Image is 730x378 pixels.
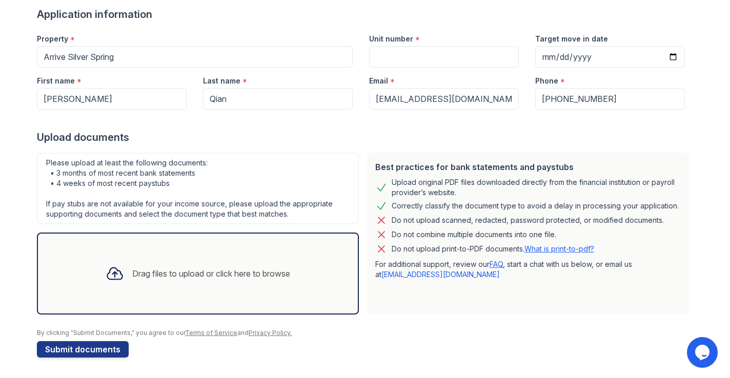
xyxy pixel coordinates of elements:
[369,76,388,86] label: Email
[687,337,720,368] iframe: chat widget
[535,76,558,86] label: Phone
[37,153,359,224] div: Please upload at least the following documents: • 3 months of most recent bank statements • 4 wee...
[37,34,68,44] label: Property
[375,259,681,280] p: For additional support, review our , start a chat with us below, or email us at
[37,130,693,144] div: Upload documents
[132,267,290,280] div: Drag files to upload or click here to browse
[381,270,500,279] a: [EMAIL_ADDRESS][DOMAIN_NAME]
[185,329,237,337] a: Terms of Service
[490,260,503,268] a: FAQ
[37,7,693,22] div: Application information
[37,76,75,86] label: First name
[37,329,693,337] div: By clicking "Submit Documents," you agree to our and
[392,244,594,254] p: Do not upload print-to-PDF documents.
[37,341,129,358] button: Submit documents
[392,214,664,226] div: Do not upload scanned, redacted, password protected, or modified documents.
[375,161,681,173] div: Best practices for bank statements and paystubs
[369,34,413,44] label: Unit number
[524,244,594,253] a: What is print-to-pdf?
[203,76,240,86] label: Last name
[249,329,292,337] a: Privacy Policy.
[392,228,556,241] div: Do not combine multiple documents into one file.
[535,34,608,44] label: Target move in date
[392,200,679,212] div: Correctly classify the document type to avoid a delay in processing your application.
[392,177,681,198] div: Upload original PDF files downloaded directly from the financial institution or payroll provider’...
